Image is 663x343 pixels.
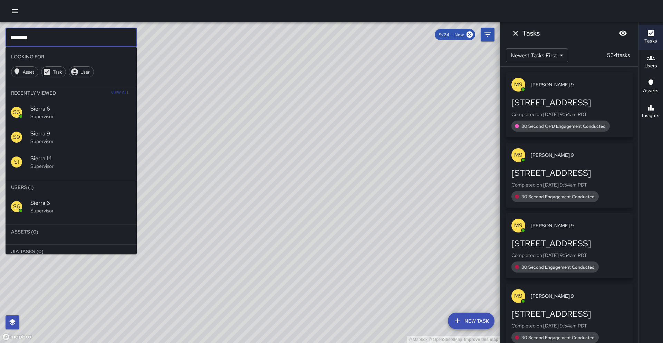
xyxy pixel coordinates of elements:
[638,25,663,50] button: Tasks
[435,29,475,40] div: 9/24 — Now
[30,154,131,163] span: Sierra 14
[69,66,94,77] div: User
[514,292,522,300] p: M9
[517,123,610,129] span: 30 Second OPD Engagement Conducted
[638,75,663,99] button: Assets
[644,62,657,70] h6: Users
[13,133,20,141] p: S9
[511,238,627,249] div: [STREET_ADDRESS]
[616,26,630,40] button: Blur
[531,152,627,159] span: [PERSON_NAME] 9
[531,293,627,299] span: [PERSON_NAME] 9
[13,108,20,116] p: S6
[514,221,522,230] p: M9
[11,66,38,77] div: Asset
[511,181,627,188] p: Completed on [DATE] 9:54am PDT
[6,194,137,219] div: S6Sierra 6Supervisor
[30,199,131,207] span: Sierra 6
[511,322,627,329] p: Completed on [DATE] 9:54am PDT
[506,143,633,208] button: M9[PERSON_NAME] 9[STREET_ADDRESS]Completed on [DATE] 9:54am PDT30 Second Engagement Conducted
[30,138,131,145] p: Supervisor
[6,150,137,174] div: S1Sierra 14Supervisor
[638,50,663,75] button: Users
[30,207,131,214] p: Supervisor
[531,222,627,229] span: [PERSON_NAME] 9
[435,32,468,38] span: 9/24 — Now
[13,202,20,211] p: S6
[77,69,94,75] span: User
[41,66,66,77] div: Task
[6,245,137,258] li: Jia Tasks (0)
[511,252,627,259] p: Completed on [DATE] 9:54am PDT
[511,97,627,108] div: [STREET_ADDRESS]
[644,37,657,45] h6: Tasks
[517,194,599,200] span: 30 Second Engagement Conducted
[506,48,568,62] div: Newest Tasks First
[531,81,627,88] span: [PERSON_NAME] 9
[6,86,137,100] li: Recently Viewed
[517,335,599,341] span: 30 Second Engagement Conducted
[6,100,137,125] div: S6Sierra 6Supervisor
[522,28,540,39] h6: Tasks
[604,51,633,59] p: 534 tasks
[30,163,131,170] p: Supervisor
[109,86,131,100] button: View All
[30,113,131,120] p: Supervisor
[481,28,494,41] button: Filters
[511,308,627,320] div: [STREET_ADDRESS]
[511,168,627,179] div: [STREET_ADDRESS]
[30,130,131,138] span: Sierra 9
[506,72,633,137] button: M9[PERSON_NAME] 9[STREET_ADDRESS]Completed on [DATE] 9:54am PDT30 Second OPD Engagement Conducted
[6,180,137,194] li: Users (1)
[6,125,137,150] div: S9Sierra 9Supervisor
[509,26,522,40] button: Dismiss
[49,69,66,75] span: Task
[506,213,633,278] button: M9[PERSON_NAME] 9[STREET_ADDRESS]Completed on [DATE] 9:54am PDT30 Second Engagement Conducted
[514,151,522,159] p: M9
[14,158,19,166] p: S1
[517,264,599,270] span: 30 Second Engagement Conducted
[448,313,494,329] button: New Task
[643,87,659,95] h6: Assets
[511,111,627,118] p: Completed on [DATE] 9:54am PDT
[111,87,129,98] span: View All
[6,50,137,64] li: Looking For
[30,105,131,113] span: Sierra 6
[514,80,522,89] p: M9
[19,69,38,75] span: Asset
[6,225,137,239] li: Assets (0)
[642,112,660,120] h6: Insights
[638,99,663,124] button: Insights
